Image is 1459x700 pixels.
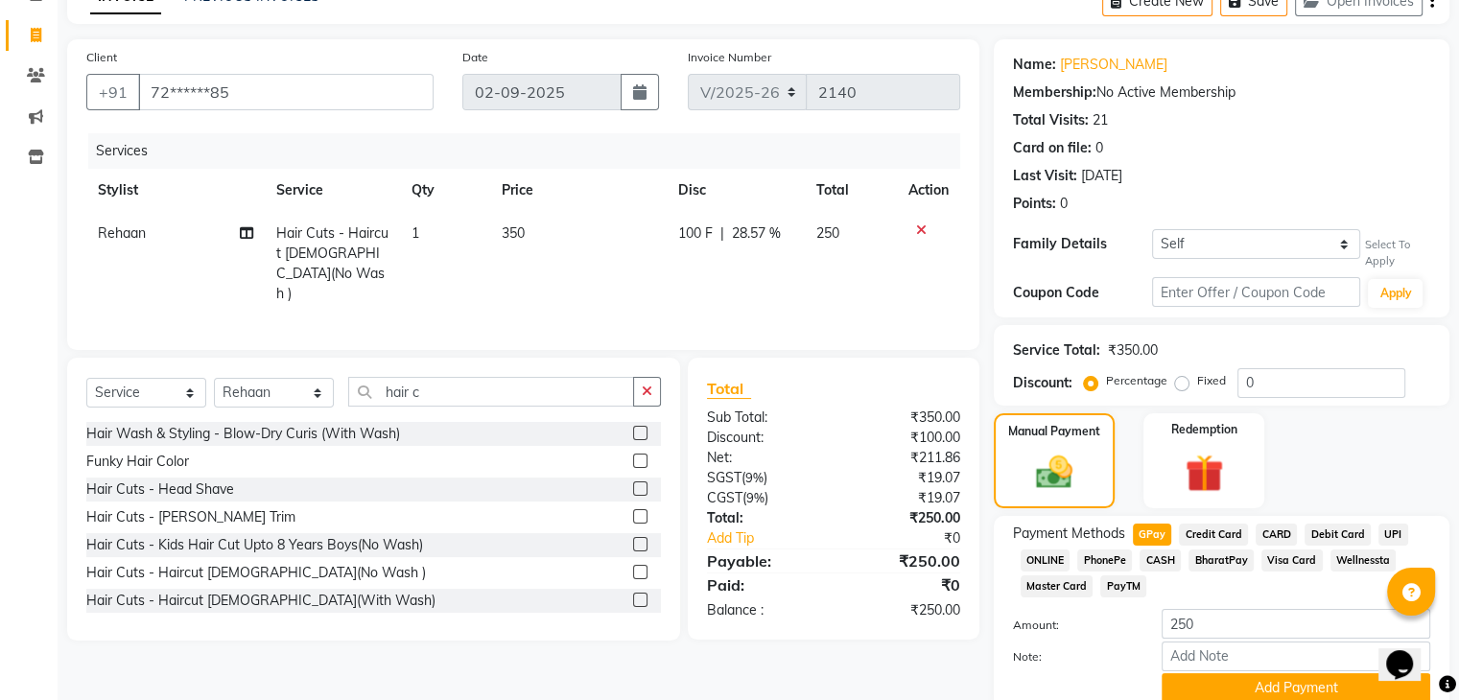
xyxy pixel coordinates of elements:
div: ₹100.00 [834,428,975,448]
div: Hair Cuts - Haircut [DEMOGRAPHIC_DATA](No Wash ) [86,563,426,583]
span: ONLINE [1021,549,1071,572]
span: 350 [502,224,525,242]
span: 9% [746,490,765,505]
span: Master Card [1021,575,1094,597]
th: Action [897,169,960,212]
div: Hair Cuts - Head Shave [86,479,234,500]
div: ₹350.00 [834,408,975,428]
th: Total [805,169,896,212]
a: Add Tip [693,528,857,548]
div: Card on file: [1013,138,1092,158]
span: SGST [707,469,741,486]
span: PhonePe [1077,549,1132,572]
div: ₹0 [857,528,974,548]
div: Hair Cuts - Haircut [DEMOGRAPHIC_DATA](With Wash) [86,591,435,611]
th: Price [490,169,667,212]
th: Stylist [86,169,265,212]
div: ₹19.07 [834,488,975,508]
a: [PERSON_NAME] [1060,55,1167,75]
span: UPI [1378,524,1408,546]
div: Coupon Code [1013,283,1152,303]
div: Discount: [1013,373,1072,393]
div: Membership: [1013,82,1096,103]
span: 28.57 % [732,223,781,244]
span: CGST [707,489,742,506]
div: 21 [1093,110,1108,130]
div: Family Details [1013,234,1152,254]
div: Hair Wash & Styling - Blow-Dry Curis (With Wash) [86,424,400,444]
div: Funky Hair Color [86,452,189,472]
div: Services [88,133,975,169]
div: Paid: [693,573,834,596]
div: 0 [1095,138,1103,158]
span: 1 [412,224,419,242]
input: Search or Scan [348,377,634,407]
label: Amount: [999,617,1147,634]
label: Fixed [1197,372,1226,389]
span: Credit Card [1179,524,1248,546]
div: Sub Total: [693,408,834,428]
div: Total: [693,508,834,528]
div: ( ) [693,488,834,508]
div: ₹211.86 [834,448,975,468]
div: ( ) [693,468,834,488]
span: | [720,223,724,244]
div: Hair Cuts - [PERSON_NAME] Trim [86,507,295,527]
div: [DATE] [1081,166,1122,186]
div: Net: [693,448,834,468]
label: Invoice Number [688,49,771,66]
div: ₹250.00 [834,508,975,528]
span: Total [707,379,751,399]
div: ₹250.00 [834,600,975,620]
th: Disc [667,169,806,212]
div: Last Visit: [1013,166,1077,186]
button: +91 [86,74,140,110]
img: _cash.svg [1024,452,1084,494]
span: Wellnessta [1330,549,1397,572]
label: Client [86,49,117,66]
span: Rehaan [98,224,146,242]
div: Payable: [693,549,834,572]
div: Discount: [693,428,834,448]
label: Note: [999,648,1147,665]
button: Apply [1368,279,1423,308]
input: Amount [1162,609,1430,639]
span: 100 F [678,223,713,244]
div: No Active Membership [1013,82,1430,103]
div: Name: [1013,55,1056,75]
span: CARD [1256,524,1297,546]
input: Search by Name/Mobile/Email/Code [138,74,434,110]
label: Percentage [1106,372,1167,389]
div: 0 [1060,194,1068,214]
span: 250 [816,224,839,242]
span: Debit Card [1305,524,1371,546]
input: Add Note [1162,642,1430,671]
div: Balance : [693,600,834,620]
div: Total Visits: [1013,110,1089,130]
span: PayTM [1100,575,1146,597]
span: CASH [1140,549,1181,572]
th: Service [265,169,400,212]
label: Redemption [1171,421,1237,438]
div: Select To Apply [1364,237,1430,269]
div: ₹0 [834,573,975,596]
div: Hair Cuts - Kids Hair Cut Upto 8 Years Boys(No Wash) [86,535,423,555]
div: Points: [1013,194,1056,214]
div: ₹19.07 [834,468,975,488]
div: ₹350.00 [1108,340,1158,361]
span: GPay [1133,524,1172,546]
img: _gift.svg [1173,450,1235,498]
div: Service Total: [1013,340,1100,361]
span: BharatPay [1188,549,1254,572]
span: Payment Methods [1013,524,1125,544]
th: Qty [400,169,490,212]
label: Manual Payment [1008,423,1100,440]
input: Enter Offer / Coupon Code [1152,277,1361,307]
div: ₹250.00 [834,549,975,572]
span: 9% [745,470,764,485]
iframe: chat widget [1378,623,1440,681]
label: Date [462,49,488,66]
span: Visa Card [1261,549,1323,572]
span: Hair Cuts - Haircut [DEMOGRAPHIC_DATA](No Wash ) [276,224,388,302]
